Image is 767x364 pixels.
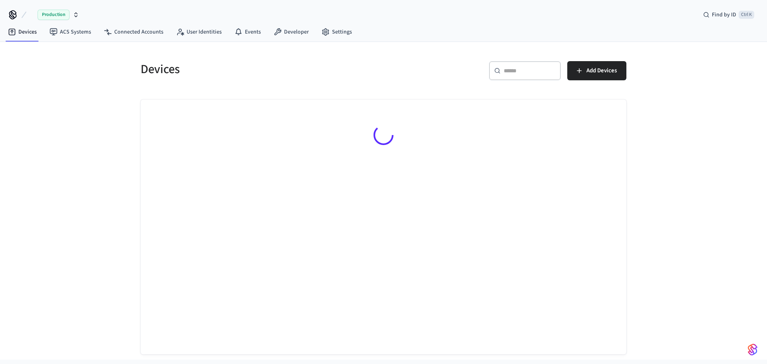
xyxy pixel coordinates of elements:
[586,66,617,76] span: Add Devices
[697,8,761,22] div: Find by IDCtrl K
[315,25,358,39] a: Settings
[748,343,757,356] img: SeamLogoGradient.69752ec5.svg
[228,25,267,39] a: Events
[567,61,626,80] button: Add Devices
[38,10,70,20] span: Production
[170,25,228,39] a: User Identities
[141,61,379,78] h5: Devices
[739,11,754,19] span: Ctrl K
[267,25,315,39] a: Developer
[712,11,736,19] span: Find by ID
[2,25,43,39] a: Devices
[43,25,97,39] a: ACS Systems
[97,25,170,39] a: Connected Accounts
